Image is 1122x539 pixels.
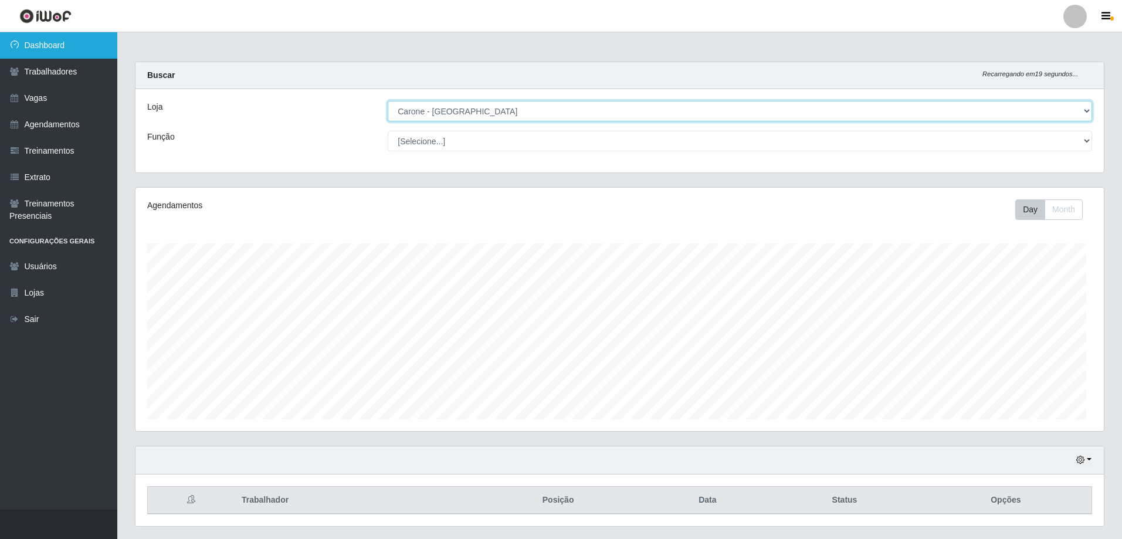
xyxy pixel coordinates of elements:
[1015,199,1083,220] div: First group
[147,101,162,113] label: Loja
[1015,199,1045,220] button: Day
[470,487,646,514] th: Posição
[920,487,1092,514] th: Opções
[147,131,175,143] label: Função
[235,487,470,514] th: Trabalhador
[982,70,1078,77] i: Recarregando em 19 segundos...
[19,9,72,23] img: CoreUI Logo
[1015,199,1092,220] div: Toolbar with button groups
[769,487,920,514] th: Status
[147,199,531,212] div: Agendamentos
[147,70,175,80] strong: Buscar
[1045,199,1083,220] button: Month
[646,487,769,514] th: Data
